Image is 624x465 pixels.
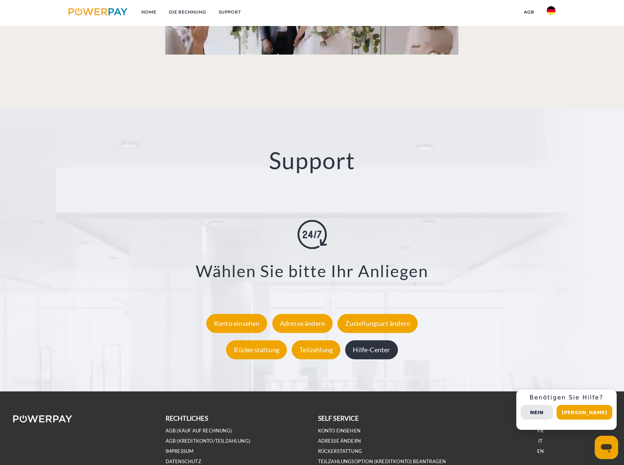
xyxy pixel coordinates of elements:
[40,261,584,281] h3: Wählen Sie bitte Ihr Anliegen
[537,448,544,454] a: EN
[224,346,289,354] a: Rückerstattung
[31,146,593,175] h2: Support
[337,314,418,333] div: Zustellungsart ändern
[270,319,335,327] a: Adresse ändern
[166,448,194,454] a: IMPRESSUM
[521,394,612,401] h3: Benötigen Sie Hilfe?
[292,340,340,359] div: Teilzahlung
[135,5,163,19] a: Home
[318,438,361,444] a: Adresse ändern
[557,405,612,420] button: [PERSON_NAME]
[166,414,208,422] b: rechtliches
[13,415,72,423] img: logo-powerpay-white.svg
[538,428,543,434] a: FR
[343,346,399,354] a: Hilfe-Center
[595,436,618,459] iframe: Schaltfläche zum Öffnen des Messaging-Fensters
[166,428,232,434] a: AGB (Kauf auf Rechnung)
[318,448,362,454] a: Rückerstattung
[318,414,359,422] b: self service
[516,390,617,430] div: Schnellhilfe
[318,428,361,434] a: Konto einsehen
[298,220,327,249] img: online-shopping.svg
[272,314,333,333] div: Adresse ändern
[547,6,555,15] img: de
[166,438,250,444] a: AGB (Kreditkonto/Teilzahlung)
[336,319,420,327] a: Zustellungsart ändern
[206,314,267,333] div: Konto einsehen
[226,340,287,359] div: Rückerstattung
[290,346,342,354] a: Teilzahlung
[69,8,128,15] img: logo-powerpay.svg
[204,319,269,327] a: Konto einsehen
[163,5,213,19] a: DIE RECHNUNG
[518,5,540,19] a: agb
[521,405,553,420] button: Nein
[318,458,446,465] a: Teilzahlungsoption (KREDITKONTO) beantragen
[345,340,398,359] div: Hilfe-Center
[538,438,543,444] a: IT
[213,5,247,19] a: SUPPORT
[166,458,201,465] a: DATENSCHUTZ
